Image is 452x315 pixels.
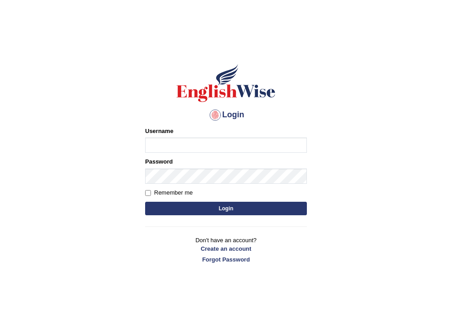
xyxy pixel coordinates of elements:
button: Login [145,202,307,215]
input: Remember me [145,190,151,196]
a: Create an account [145,244,307,253]
label: Username [145,127,173,135]
p: Don't have an account? [145,236,307,264]
a: Forgot Password [145,255,307,264]
label: Remember me [145,188,193,197]
img: Logo of English Wise sign in for intelligent practice with AI [175,63,277,103]
h4: Login [145,108,307,122]
label: Password [145,157,173,166]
